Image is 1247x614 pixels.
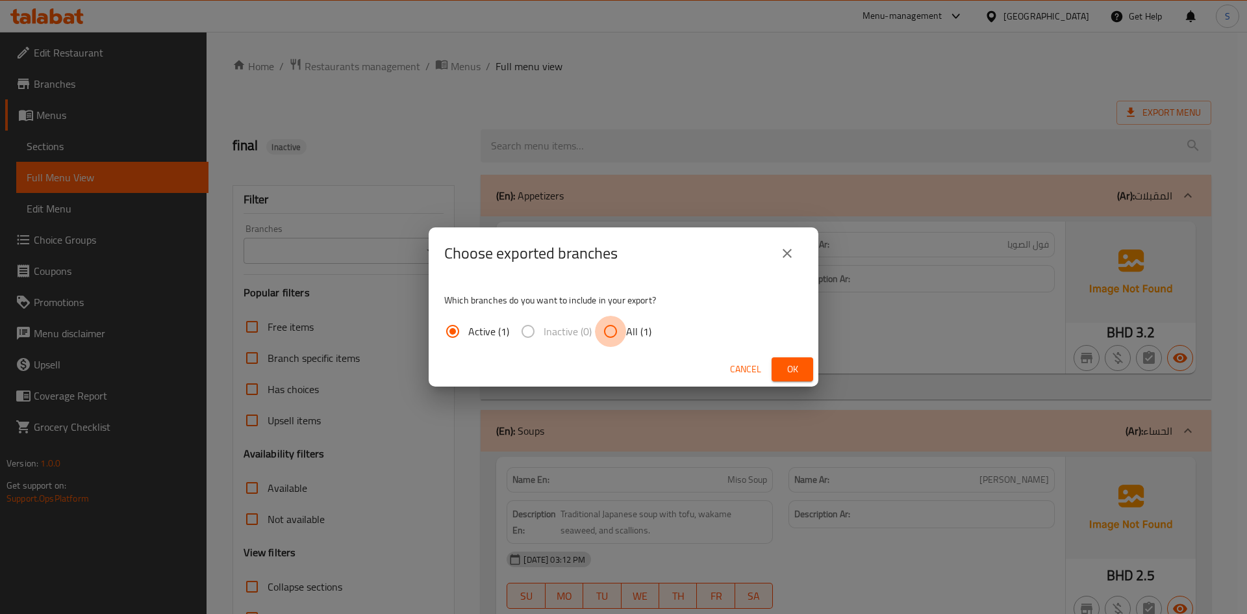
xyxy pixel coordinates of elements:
button: close [772,238,803,269]
p: Which branches do you want to include in your export? [444,294,803,307]
span: Cancel [730,361,761,377]
button: Ok [772,357,813,381]
span: Ok [782,361,803,377]
span: Inactive (0) [544,324,592,339]
span: All (1) [626,324,651,339]
h2: Choose exported branches [444,243,618,264]
button: Cancel [725,357,766,381]
span: Active (1) [468,324,509,339]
